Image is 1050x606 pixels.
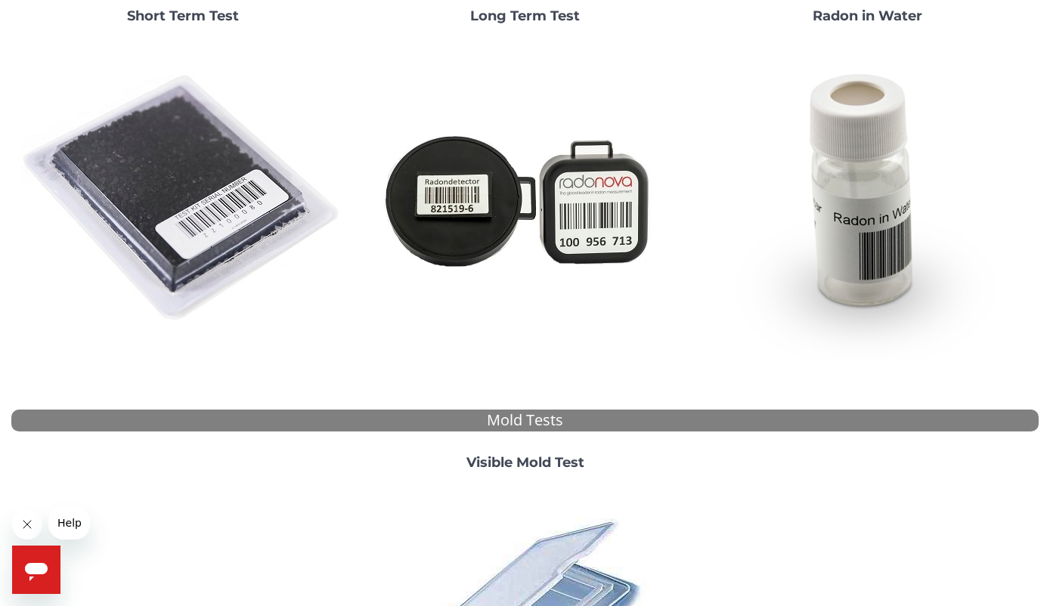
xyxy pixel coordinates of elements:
strong: Long Term Test [470,8,580,24]
iframe: Message from company [48,506,90,540]
strong: Short Term Test [127,8,239,24]
img: RadoninWater.jpg [705,36,1030,361]
img: Radtrak2vsRadtrak3.jpg [363,36,688,361]
img: ShortTerm.jpg [20,36,345,361]
iframe: Button to launch messaging window [12,546,60,594]
div: Mold Tests [11,410,1039,431]
strong: Radon in Water [813,8,922,24]
iframe: Close message [12,509,42,540]
strong: Visible Mold Test [466,454,584,471]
